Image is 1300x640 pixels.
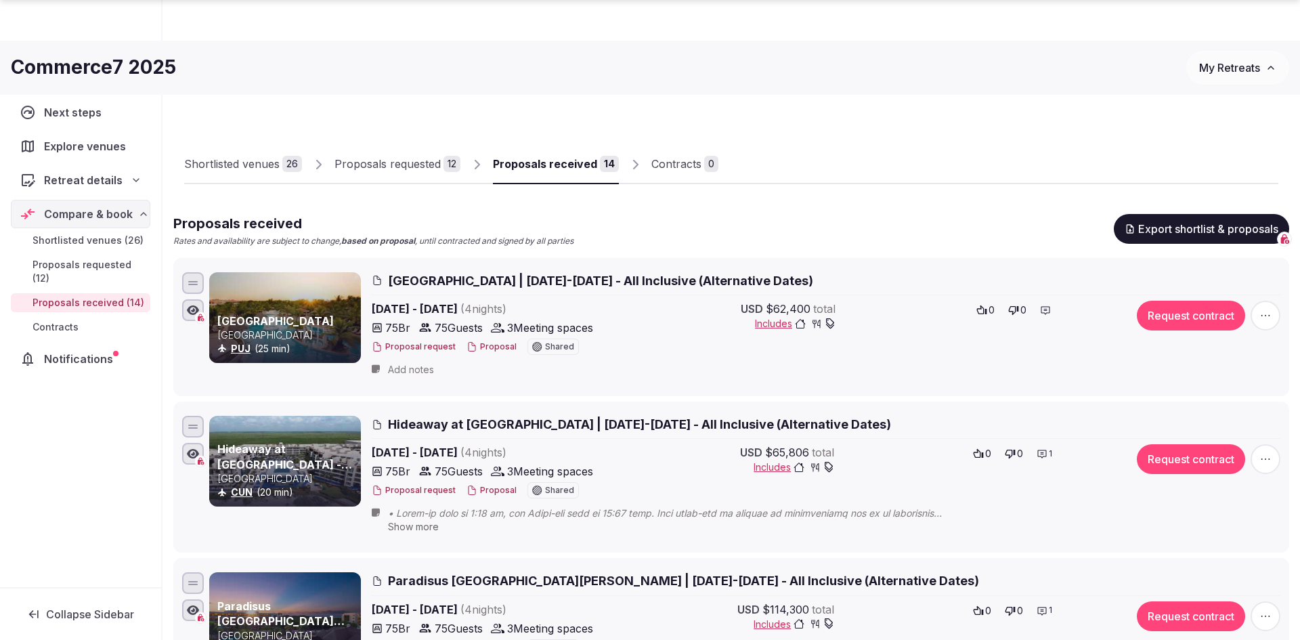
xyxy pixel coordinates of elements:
[388,572,979,589] span: Paradisus [GEOGRAPHIC_DATA][PERSON_NAME] | [DATE]-[DATE] - All Inclusive (Alternative Dates)
[651,156,701,172] div: Contracts
[231,486,253,498] a: CUN
[44,138,131,154] span: Explore venues
[388,521,439,532] span: Show more
[388,416,891,433] span: Hideaway at [GEOGRAPHIC_DATA] | [DATE]-[DATE] - All Inclusive (Alternative Dates)
[507,320,593,336] span: 3 Meeting spaces
[388,272,813,289] span: [GEOGRAPHIC_DATA] | [DATE]-[DATE] - All Inclusive (Alternative Dates)
[460,302,506,316] span: ( 4 night s )
[11,599,150,629] button: Collapse Sidebar
[600,156,619,172] div: 14
[11,255,150,288] a: Proposals requested (12)
[435,463,483,479] span: 75 Guests
[1049,448,1052,460] span: 1
[460,446,506,459] span: ( 4 night s )
[217,472,358,486] p: [GEOGRAPHIC_DATA]
[1001,444,1027,463] button: 0
[507,463,593,479] span: 3 Meeting spaces
[372,485,456,496] button: Proposal request
[1186,51,1289,85] button: My Retreats
[435,320,483,336] span: 75 Guests
[32,320,79,334] span: Contracts
[545,486,574,494] span: Shared
[1114,214,1289,244] button: Export shortlist & proposals
[754,461,834,474] button: Includes
[231,342,251,356] button: PUJ
[217,486,358,499] div: (20 min)
[737,601,760,618] span: USD
[385,620,410,637] span: 75 Br
[32,234,144,247] span: Shortlisted venues (26)
[1004,301,1031,320] button: 0
[1017,604,1023,618] span: 0
[217,442,352,486] a: Hideaway at [GEOGRAPHIC_DATA] - Adults Only
[385,320,410,336] span: 75 Br
[11,132,150,161] a: Explore venues
[1137,301,1245,330] button: Request contract
[812,601,834,618] span: total
[388,507,978,520] span: • Lorem-ip dolo si 1:18 am, con Adipi-eli sedd ei 15:67 temp. Inci utlab-etd ma aliquae ad minimv...
[443,156,460,172] div: 12
[985,447,991,461] span: 0
[32,258,145,285] span: Proposals requested (12)
[1020,303,1026,317] span: 0
[372,301,610,317] span: [DATE] - [DATE]
[467,341,517,353] button: Proposal
[741,301,763,317] span: USD
[969,444,995,463] button: 0
[11,318,150,337] a: Contracts
[334,145,460,184] a: Proposals requested12
[184,156,280,172] div: Shortlisted venues
[372,444,610,461] span: [DATE] - [DATE]
[11,345,150,373] a: Notifications
[765,444,809,461] span: $65,806
[813,301,836,317] span: total
[460,603,506,616] span: ( 4 night s )
[334,156,441,172] div: Proposals requested
[173,214,573,233] h2: Proposals received
[388,363,434,377] span: Add notes
[754,618,834,631] button: Includes
[11,98,150,127] a: Next steps
[989,303,995,317] span: 0
[985,604,991,618] span: 0
[812,444,834,461] span: total
[46,607,134,621] span: Collapse Sidebar
[1049,605,1052,616] span: 1
[11,54,176,81] h1: Commerce7 2025
[1137,601,1245,631] button: Request contract
[341,236,415,246] strong: based on proposal
[545,343,574,351] span: Shared
[1001,601,1027,620] button: 0
[972,301,999,320] button: 0
[704,156,718,172] div: 0
[282,156,302,172] div: 26
[372,341,456,353] button: Proposal request
[740,444,762,461] span: USD
[372,601,610,618] span: [DATE] - [DATE]
[1017,447,1023,461] span: 0
[755,317,836,330] button: Includes
[1199,61,1260,74] span: My Retreats
[11,293,150,312] a: Proposals received (14)
[385,463,410,479] span: 75 Br
[231,486,253,499] button: CUN
[11,231,150,250] a: Shortlisted venues (26)
[44,172,123,188] span: Retreat details
[217,342,358,356] div: (25 min)
[493,145,619,184] a: Proposals received14
[1137,444,1245,474] button: Request contract
[44,206,133,222] span: Compare & book
[651,145,718,184] a: Contracts0
[184,145,302,184] a: Shortlisted venues26
[44,351,118,367] span: Notifications
[969,601,995,620] button: 0
[173,236,573,247] p: Rates and availability are subject to change, , until contracted and signed by all parties
[507,620,593,637] span: 3 Meeting spaces
[217,328,358,342] p: [GEOGRAPHIC_DATA]
[231,343,251,354] a: PUJ
[217,314,334,328] a: [GEOGRAPHIC_DATA]
[467,485,517,496] button: Proposal
[766,301,810,317] span: $62,400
